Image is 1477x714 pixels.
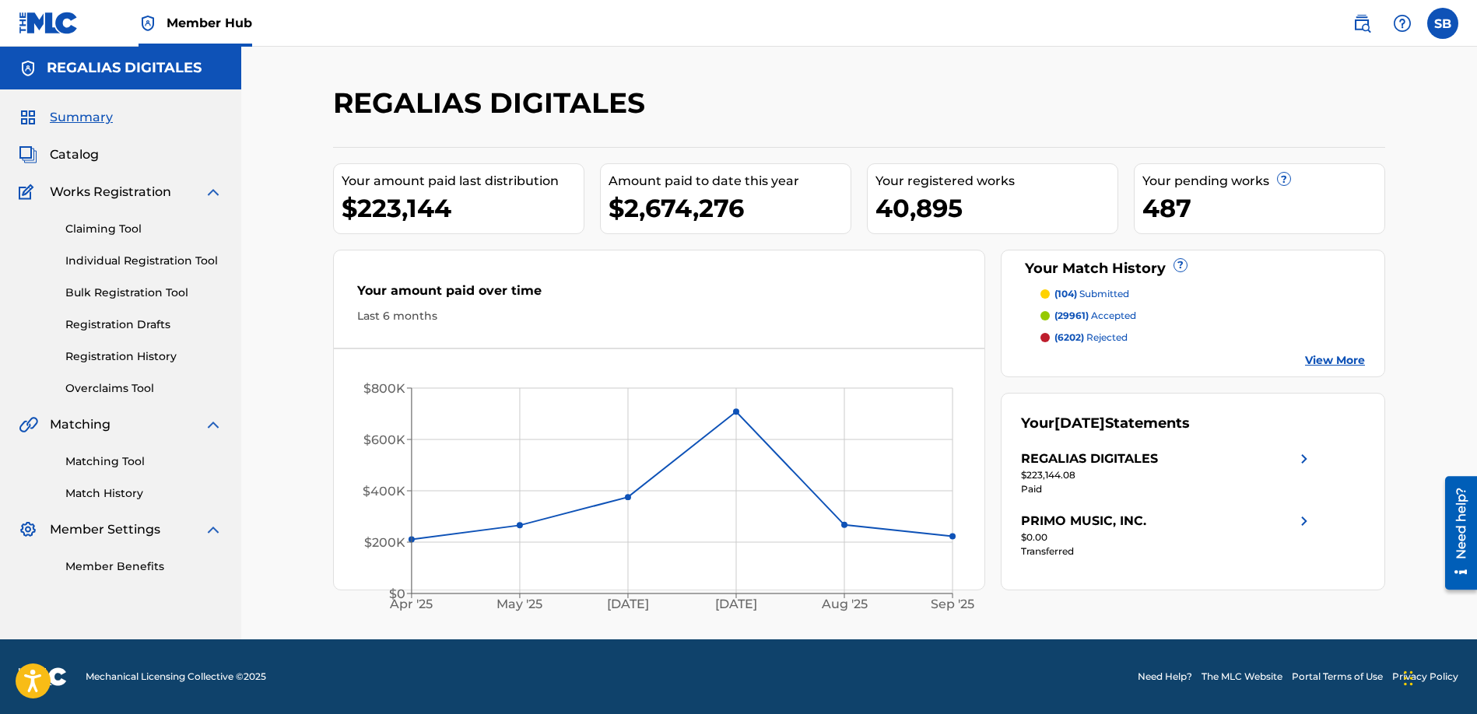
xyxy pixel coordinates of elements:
[19,145,37,164] img: Catalog
[65,317,223,333] a: Registration Drafts
[357,282,961,308] div: Your amount paid over time
[139,14,157,33] img: Top Rightsholder
[1021,544,1314,558] div: Transferred
[65,348,223,365] a: Registration History
[19,415,38,434] img: Matching
[821,597,868,612] tspan: Aug '25
[1054,331,1084,343] span: (6202)
[1295,512,1314,530] img: right chevron icon
[1399,639,1477,714] iframe: Chat Widget
[363,432,405,447] tspan: $600K
[1202,670,1282,684] a: The MLC Website
[342,191,584,226] div: $223,144
[364,535,405,550] tspan: $200K
[1040,331,1366,345] a: (6202) rejected
[363,484,405,499] tspan: $400K
[1138,670,1192,684] a: Need Help?
[1292,670,1383,684] a: Portal Terms of Use
[1021,530,1314,544] div: $0.00
[65,285,223,301] a: Bulk Registration Tool
[1021,413,1190,434] div: Your Statements
[1278,173,1290,185] span: ?
[1021,258,1366,279] div: Your Match History
[204,415,223,434] img: expand
[1054,415,1105,432] span: [DATE]
[1021,512,1314,558] a: PRIMO MUSIC, INC.right chevron icon$0.00Transferred
[19,667,67,686] img: logo
[19,59,37,78] img: Accounts
[1054,287,1129,301] p: submitted
[1305,352,1365,369] a: View More
[607,597,649,612] tspan: [DATE]
[19,108,113,127] a: SummarySummary
[1054,331,1128,345] p: rejected
[1021,468,1314,482] div: $223,144.08
[363,381,405,396] tspan: $800K
[50,183,171,201] span: Works Registration
[1392,670,1458,684] a: Privacy Policy
[1054,288,1077,299] span: (104)
[1021,450,1158,468] div: REGALIAS DIGITALES
[19,12,79,34] img: MLC Logo
[1040,287,1366,301] a: (104) submitted
[47,59,202,77] h5: REGALIAS DIGITALES
[333,86,653,121] h2: REGALIAS DIGITALES
[609,191,851,226] div: $2,674,276
[1054,310,1089,321] span: (29961)
[875,172,1117,191] div: Your registered works
[1393,14,1412,33] img: help
[65,558,223,575] a: Member Benefits
[1352,14,1371,33] img: search
[1021,482,1314,496] div: Paid
[1142,172,1384,191] div: Your pending works
[19,108,37,127] img: Summary
[50,145,99,164] span: Catalog
[875,191,1117,226] div: 40,895
[390,597,433,612] tspan: Apr '25
[50,415,111,434] span: Matching
[1427,8,1458,39] div: User Menu
[167,14,252,32] span: Member Hub
[65,253,223,269] a: Individual Registration Tool
[716,597,758,612] tspan: [DATE]
[1433,471,1477,596] iframe: Resource Center
[19,145,99,164] a: CatalogCatalog
[1054,309,1136,323] p: accepted
[1040,309,1366,323] a: (29961) accepted
[204,183,223,201] img: expand
[1174,259,1187,271] span: ?
[342,172,584,191] div: Your amount paid last distribution
[389,586,405,601] tspan: $0
[65,453,223,470] a: Matching Tool
[497,597,543,612] tspan: May '25
[50,108,113,127] span: Summary
[357,308,961,324] div: Last 6 months
[65,485,223,502] a: Match History
[50,520,160,539] span: Member Settings
[1021,512,1146,530] div: PRIMO MUSIC, INC.
[1404,655,1413,702] div: Drag
[65,221,223,237] a: Claiming Tool
[19,183,39,201] img: Works Registration
[86,670,266,684] span: Mechanical Licensing Collective © 2025
[1387,8,1418,39] div: Help
[1142,191,1384,226] div: 487
[1346,8,1377,39] a: Public Search
[1295,450,1314,468] img: right chevron icon
[204,520,223,539] img: expand
[931,597,975,612] tspan: Sep '25
[19,520,37,539] img: Member Settings
[609,172,851,191] div: Amount paid to date this year
[1021,450,1314,496] a: REGALIAS DIGITALESright chevron icon$223,144.08Paid
[65,380,223,397] a: Overclaims Tool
